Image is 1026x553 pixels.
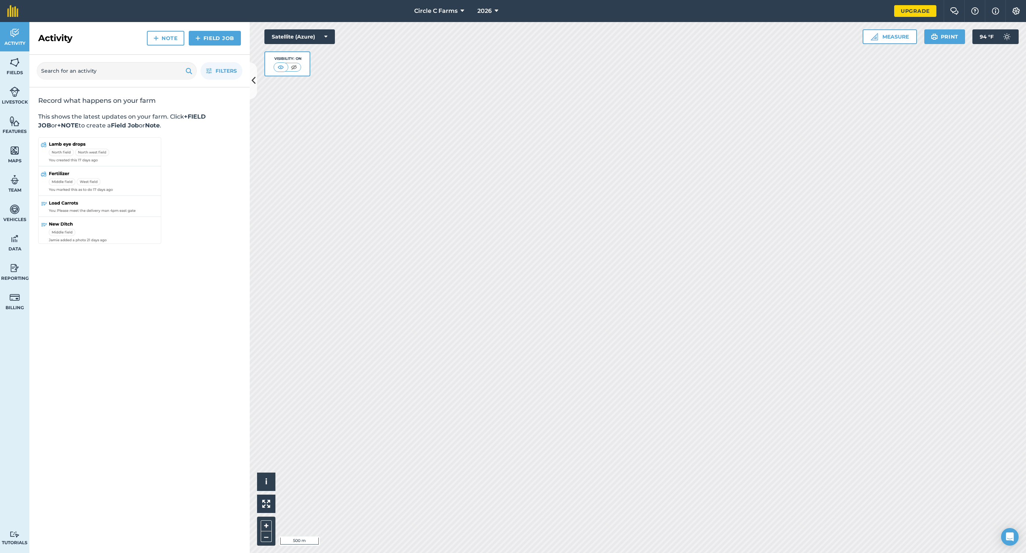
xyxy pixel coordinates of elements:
img: A question mark icon [971,7,979,15]
button: + [261,520,272,531]
img: svg+xml;base64,PD94bWwgdmVyc2lvbj0iMS4wIiBlbmNvZGluZz0idXRmLTgiPz4KPCEtLSBHZW5lcmF0b3I6IEFkb2JlIE... [10,28,20,39]
button: – [261,531,272,542]
img: svg+xml;base64,PHN2ZyB4bWxucz0iaHR0cDovL3d3dy53My5vcmcvMjAwMC9zdmciIHdpZHRoPSI1NiIgaGVpZ2h0PSI2MC... [10,57,20,68]
img: svg+xml;base64,PD94bWwgdmVyc2lvbj0iMS4wIiBlbmNvZGluZz0idXRmLTgiPz4KPCEtLSBHZW5lcmF0b3I6IEFkb2JlIE... [1000,29,1014,44]
button: i [257,473,275,491]
span: Filters [216,67,237,75]
img: svg+xml;base64,PHN2ZyB4bWxucz0iaHR0cDovL3d3dy53My5vcmcvMjAwMC9zdmciIHdpZHRoPSI1NiIgaGVpZ2h0PSI2MC... [10,145,20,156]
img: svg+xml;base64,PD94bWwgdmVyc2lvbj0iMS4wIiBlbmNvZGluZz0idXRmLTgiPz4KPCEtLSBHZW5lcmF0b3I6IEFkb2JlIE... [10,86,20,97]
img: svg+xml;base64,PHN2ZyB4bWxucz0iaHR0cDovL3d3dy53My5vcmcvMjAwMC9zdmciIHdpZHRoPSI1NiIgaGVpZ2h0PSI2MC... [10,116,20,127]
img: svg+xml;base64,PD94bWwgdmVyc2lvbj0iMS4wIiBlbmNvZGluZz0idXRmLTgiPz4KPCEtLSBHZW5lcmF0b3I6IEFkb2JlIE... [10,263,20,274]
h2: Record what happens on your farm [38,96,241,105]
img: Four arrows, one pointing top left, one top right, one bottom right and the last bottom left [262,500,270,508]
img: svg+xml;base64,PD94bWwgdmVyc2lvbj0iMS4wIiBlbmNvZGluZz0idXRmLTgiPz4KPCEtLSBHZW5lcmF0b3I6IEFkb2JlIE... [10,531,20,538]
img: svg+xml;base64,PD94bWwgdmVyc2lvbj0iMS4wIiBlbmNvZGluZz0idXRmLTgiPz4KPCEtLSBHZW5lcmF0b3I6IEFkb2JlIE... [10,174,20,185]
img: A cog icon [1012,7,1020,15]
a: Note [147,31,184,46]
img: svg+xml;base64,PHN2ZyB4bWxucz0iaHR0cDovL3d3dy53My5vcmcvMjAwMC9zdmciIHdpZHRoPSIxNyIgaGVpZ2h0PSIxNy... [992,7,999,15]
img: fieldmargin Logo [7,5,18,17]
span: 94 ° F [980,29,994,44]
a: Upgrade [894,5,936,17]
img: Two speech bubbles overlapping with the left bubble in the forefront [950,7,959,15]
img: svg+xml;base64,PHN2ZyB4bWxucz0iaHR0cDovL3d3dy53My5vcmcvMjAwMC9zdmciIHdpZHRoPSIxNCIgaGVpZ2h0PSIyNC... [195,34,200,43]
button: 94 °F [972,29,1019,44]
img: svg+xml;base64,PHN2ZyB4bWxucz0iaHR0cDovL3d3dy53My5vcmcvMjAwMC9zdmciIHdpZHRoPSIxOSIgaGVpZ2h0PSIyNC... [185,66,192,75]
span: i [265,477,267,486]
img: svg+xml;base64,PHN2ZyB4bWxucz0iaHR0cDovL3d3dy53My5vcmcvMjAwMC9zdmciIHdpZHRoPSI1MCIgaGVpZ2h0PSI0MC... [276,64,285,71]
input: Search for an activity [37,62,197,80]
button: Measure [863,29,917,44]
img: svg+xml;base64,PD94bWwgdmVyc2lvbj0iMS4wIiBlbmNvZGluZz0idXRmLTgiPz4KPCEtLSBHZW5lcmF0b3I6IEFkb2JlIE... [10,204,20,215]
img: svg+xml;base64,PD94bWwgdmVyc2lvbj0iMS4wIiBlbmNvZGluZz0idXRmLTgiPz4KPCEtLSBHZW5lcmF0b3I6IEFkb2JlIE... [10,233,20,244]
a: Field Job [189,31,241,46]
button: Filters [200,62,242,80]
p: This shows the latest updates on your farm. Click or to create a or . [38,112,241,130]
img: svg+xml;base64,PHN2ZyB4bWxucz0iaHR0cDovL3d3dy53My5vcmcvMjAwMC9zdmciIHdpZHRoPSIxOSIgaGVpZ2h0PSIyNC... [931,32,938,41]
span: Circle C Farms [414,7,458,15]
img: svg+xml;base64,PHN2ZyB4bWxucz0iaHR0cDovL3d3dy53My5vcmcvMjAwMC9zdmciIHdpZHRoPSI1MCIgaGVpZ2h0PSI0MC... [289,64,299,71]
h2: Activity [38,32,72,44]
div: Visibility: On [274,56,301,62]
img: svg+xml;base64,PD94bWwgdmVyc2lvbj0iMS4wIiBlbmNvZGluZz0idXRmLTgiPz4KPCEtLSBHZW5lcmF0b3I6IEFkb2JlIE... [10,292,20,303]
span: 2026 [477,7,492,15]
strong: Note [145,122,160,129]
button: Print [924,29,965,44]
img: svg+xml;base64,PHN2ZyB4bWxucz0iaHR0cDovL3d3dy53My5vcmcvMjAwMC9zdmciIHdpZHRoPSIxNCIgaGVpZ2h0PSIyNC... [153,34,159,43]
img: Ruler icon [871,33,878,40]
strong: Field Job [111,122,139,129]
button: Satellite (Azure) [264,29,335,44]
strong: +NOTE [57,122,79,129]
div: Open Intercom Messenger [1001,528,1019,546]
